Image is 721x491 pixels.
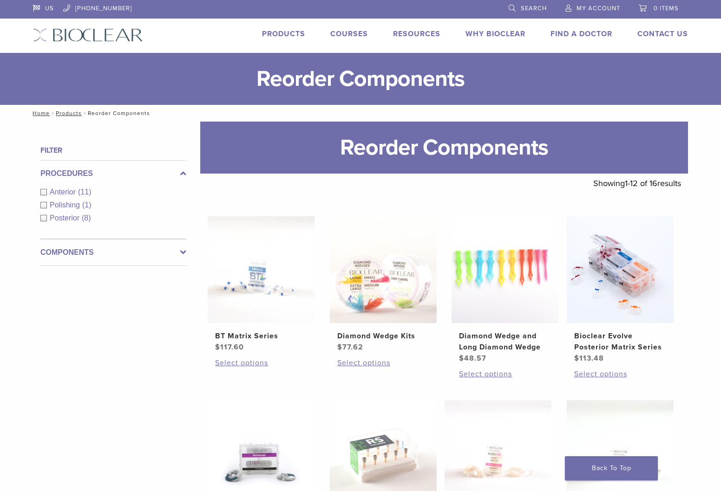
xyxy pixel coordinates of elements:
a: BT Matrix SeriesBT Matrix Series $117.60 [207,216,315,353]
span: Search [521,5,547,12]
bdi: 113.48 [574,354,604,363]
a: Resources [393,29,440,39]
nav: Reorder Components [26,105,695,122]
a: Diamond Wedge KitsDiamond Wedge Kits $77.62 [329,216,438,353]
span: Polishing [50,201,82,209]
span: (11) [78,188,91,196]
a: Select options for “Diamond Wedge and Long Diamond Wedge” [459,368,551,380]
img: BT Matrix Series [208,216,315,323]
span: $ [574,354,579,363]
h2: Diamond Wedge and Long Diamond Wedge [459,330,551,353]
a: Courses [330,29,368,39]
span: My Account [577,5,620,12]
span: 0 items [654,5,679,12]
img: Diamond Wedge and Long Diamond Wedge [452,216,558,323]
label: Components [40,247,186,258]
span: $ [459,354,464,363]
a: Find A Doctor [551,29,612,39]
span: $ [337,342,342,352]
h4: Filter [40,145,186,156]
a: Select options for “BT Matrix Series” [215,357,307,368]
a: Products [262,29,305,39]
span: / [82,111,88,116]
bdi: 48.57 [459,354,486,363]
span: 1-12 of 16 [625,178,657,188]
a: Select options for “Bioclear Evolve Posterior Matrix Series” [574,368,666,380]
span: Posterior [50,214,82,222]
a: Bioclear Evolve Posterior Matrix SeriesBioclear Evolve Posterior Matrix Series $113.48 [566,216,675,364]
bdi: 117.60 [215,342,244,352]
a: Products [56,110,82,116]
a: Select options for “Diamond Wedge Kits” [337,357,429,368]
a: Diamond Wedge and Long Diamond WedgeDiamond Wedge and Long Diamond Wedge $48.57 [451,216,559,364]
img: Bioclear Evolve Posterior Matrix Series [567,216,674,323]
h2: Diamond Wedge Kits [337,330,429,342]
a: Why Bioclear [465,29,525,39]
span: $ [215,342,220,352]
img: Bioclear [33,28,143,42]
span: (8) [82,214,91,222]
span: (1) [82,201,92,209]
a: Back To Top [565,456,658,480]
h2: BT Matrix Series [215,330,307,342]
img: Diamond Wedge Kits [330,216,437,323]
a: Home [30,110,50,116]
a: Contact Us [637,29,688,39]
span: Anterior [50,188,78,196]
label: Procedures [40,168,186,179]
h2: Bioclear Evolve Posterior Matrix Series [574,330,666,353]
p: Showing results [593,174,681,193]
span: / [50,111,56,116]
h1: Reorder Components [200,122,688,174]
bdi: 77.62 [337,342,363,352]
